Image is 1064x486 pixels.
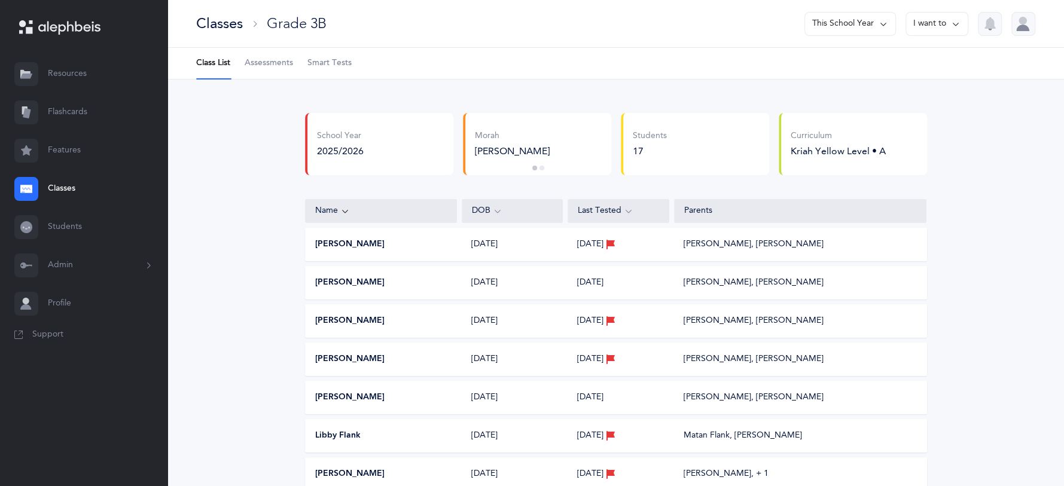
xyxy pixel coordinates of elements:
[472,204,553,218] div: DOB
[475,145,602,158] div: [PERSON_NAME]
[684,392,824,404] div: [PERSON_NAME], [PERSON_NAME]
[196,14,243,33] div: Classes
[684,468,769,480] div: [PERSON_NAME]‪, + 1‬
[307,57,352,69] span: Smart Tests
[633,130,667,142] div: Students
[532,166,537,170] button: 1
[462,277,563,289] div: [DATE]
[315,468,385,480] button: [PERSON_NAME]
[577,430,603,442] span: [DATE]
[462,468,563,480] div: [DATE]
[633,145,667,158] div: 17
[906,12,968,36] button: I want to
[315,315,385,327] button: [PERSON_NAME]
[684,205,917,217] div: Parents
[245,57,293,69] span: Assessments
[462,392,563,404] div: [DATE]
[577,353,603,365] span: [DATE]
[577,315,603,327] span: [DATE]
[791,145,886,158] div: Kriah Yellow Level • A
[315,430,361,442] button: Libby Flank
[684,430,802,442] div: Matan Flank, [PERSON_NAME]
[684,239,824,250] div: [PERSON_NAME], [PERSON_NAME]
[317,130,364,142] div: School Year
[684,353,824,365] div: [PERSON_NAME], [PERSON_NAME]
[577,468,603,480] span: [DATE]
[315,277,385,289] button: [PERSON_NAME]
[791,130,886,142] div: Curriculum
[462,315,563,327] div: [DATE]
[315,239,385,250] button: [PERSON_NAME]
[684,315,824,327] div: [PERSON_NAME], [PERSON_NAME]
[32,329,63,341] span: Support
[577,239,603,250] span: [DATE]
[462,430,563,442] div: [DATE]
[684,277,824,289] div: [PERSON_NAME], [PERSON_NAME]
[577,392,603,404] span: [DATE]
[315,353,385,365] button: [PERSON_NAME]
[315,204,447,218] div: Name
[462,353,563,365] div: [DATE]
[317,145,364,158] div: 2025/2026
[475,130,602,142] div: Morah
[267,14,327,33] div: Grade 3B
[804,12,896,36] button: This School Year
[315,392,385,404] button: [PERSON_NAME]
[462,239,563,250] div: [DATE]
[577,277,603,289] span: [DATE]
[578,204,659,218] div: Last Tested
[539,166,544,170] button: 2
